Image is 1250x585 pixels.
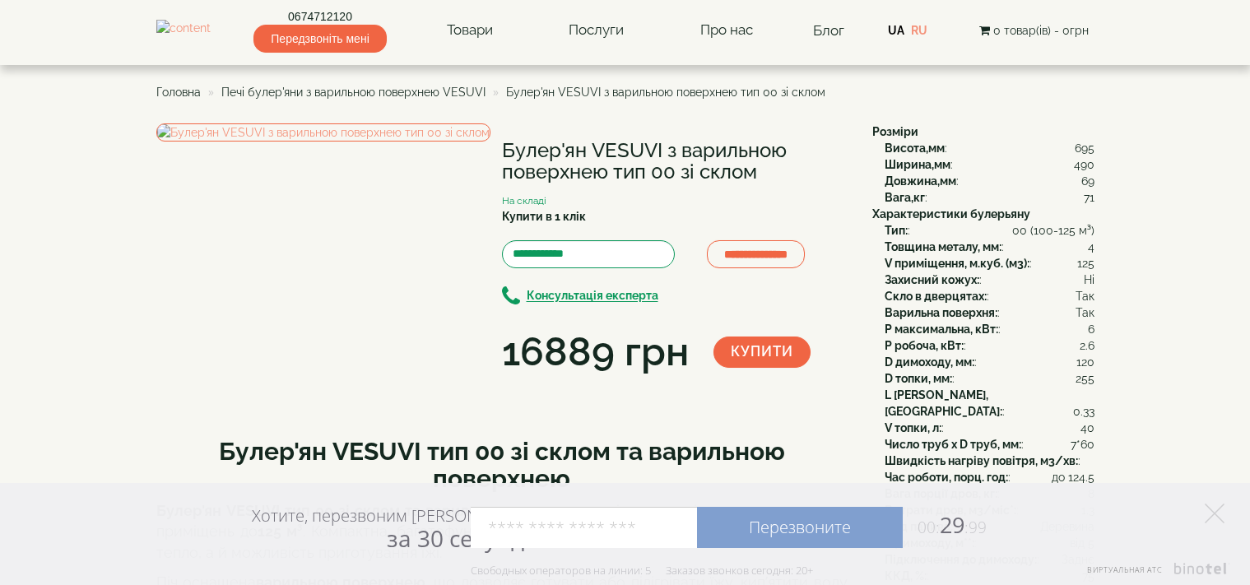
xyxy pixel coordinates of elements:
[885,239,1094,255] div: :
[885,372,952,385] b: D топки, мм:
[1077,563,1229,585] a: Виртуальная АТС
[885,255,1094,272] div: :
[918,517,940,538] span: 00:
[1073,403,1094,420] span: 0.33
[885,420,1094,436] div: :
[253,8,386,25] a: 0674712120
[387,522,534,554] span: за 30 секунд?
[697,507,903,548] a: Перезвоните
[885,272,1094,288] div: :
[1076,288,1094,304] span: Так
[885,140,1094,156] div: :
[502,324,689,380] div: 16889 грн
[1076,304,1094,321] span: Так
[885,355,974,369] b: D димоходу, мм:
[552,12,640,49] a: Послуги
[502,195,546,207] small: На складі
[885,388,1002,418] b: L [PERSON_NAME], [GEOGRAPHIC_DATA]:
[502,140,848,183] h1: Булер'ян VESUVI з варильною поверхнею тип 00 зі склом
[1080,337,1094,354] span: 2.6
[885,438,1021,451] b: Число труб x D труб, мм:
[885,257,1029,270] b: V приміщення, м.куб. (м3):
[885,454,1078,467] b: Швидкість нагріву повітря, м3/хв:
[885,224,908,237] b: Тип:
[253,25,386,53] span: Передзвоніть мені
[219,437,785,493] b: Булер'ян VESUVI тип 00 зі склом та варильною поверхнею
[885,304,1094,321] div: :
[885,222,1094,239] div: :
[1088,239,1094,255] span: 4
[430,12,509,49] a: Товари
[156,86,201,99] a: Головна
[156,123,490,142] img: Булер'ян VESUVI з варильною поверхнею тип 00 зі склом
[1052,469,1079,485] span: до 12
[1012,222,1094,239] span: 00 (100-125 м³)
[885,156,1094,173] div: :
[885,142,945,155] b: Висота,мм
[885,337,1094,354] div: :
[885,191,925,204] b: Вага,кг
[888,24,904,37] a: UA
[885,306,997,319] b: Варильна поверхня:
[1074,156,1094,173] span: 490
[885,471,1008,484] b: Час роботи, порц. год:
[903,509,987,540] span: 29
[872,125,918,138] b: Розміри
[1081,173,1094,189] span: 69
[974,21,1094,39] button: 0 товар(ів) - 0грн
[1080,420,1094,436] span: 40
[885,387,1094,420] div: :
[911,24,927,37] a: RU
[885,288,1094,304] div: :
[993,24,1089,37] span: 0 товар(ів) - 0грн
[885,273,979,286] b: Захисний кожух:
[964,517,987,538] span: :99
[1087,564,1163,575] span: Виртуальная АТС
[885,290,987,303] b: Скло в дверцятах:
[885,240,1001,253] b: Товщина металу, мм:
[1088,321,1094,337] span: 6
[813,22,844,39] a: Блог
[885,158,950,171] b: Ширина,мм
[527,290,658,303] b: Консультація експерта
[156,20,211,40] img: content
[506,86,825,99] span: Булер'ян VESUVI з варильною поверхнею тип 00 зі склом
[1084,272,1094,288] span: Ні
[1079,469,1094,485] span: 4.5
[872,207,1030,221] b: Характеристики булерьяну
[885,453,1094,469] div: :
[885,339,964,352] b: P робоча, кВт:
[221,86,486,99] a: Печі булер'яни з варильною поверхнею VESUVI
[885,469,1094,485] div: :
[885,421,941,434] b: V топки, л:
[885,174,956,188] b: Довжина,мм
[252,505,534,551] div: Хотите, перезвоним [PERSON_NAME]
[885,173,1094,189] div: :
[885,354,1094,370] div: :
[1076,354,1094,370] span: 120
[1077,255,1094,272] span: 125
[885,436,1094,453] div: :
[684,12,769,49] a: Про нас
[885,321,1094,337] div: :
[471,564,813,577] div: Свободных операторов на линии: 5 Заказов звонков сегодня: 20+
[1084,189,1094,206] span: 71
[502,208,586,225] label: Купити в 1 клік
[885,323,998,336] b: P максимальна, кВт:
[713,337,811,368] button: Купити
[885,189,1094,206] div: :
[1075,140,1094,156] span: 695
[885,370,1094,387] div: :
[1076,370,1094,387] span: 255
